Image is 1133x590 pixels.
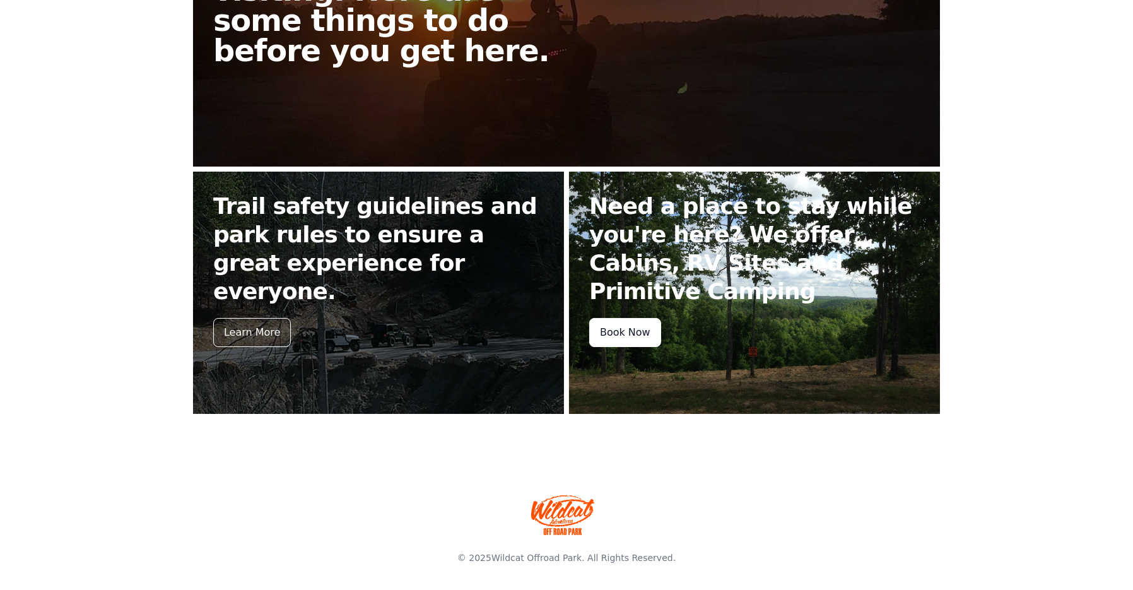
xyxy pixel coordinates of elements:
h2: Trail safety guidelines and park rules to ensure a great experience for everyone. [213,192,544,305]
h2: Need a place to stay while you're here? We offer Cabins, RV Sites and Primitive Camping [589,192,920,305]
a: Wildcat Offroad Park [491,553,582,563]
span: © 2025 . All Rights Reserved. [457,553,676,563]
a: Need a place to stay while you're here? We offer Cabins, RV Sites and Primitive Camping Book Now [569,172,940,414]
a: Trail safety guidelines and park rules to ensure a great experience for everyone. Learn More [193,172,564,414]
div: Learn More [213,318,291,347]
img: Wildcat Offroad park [531,495,594,535]
div: Book Now [589,318,661,347]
